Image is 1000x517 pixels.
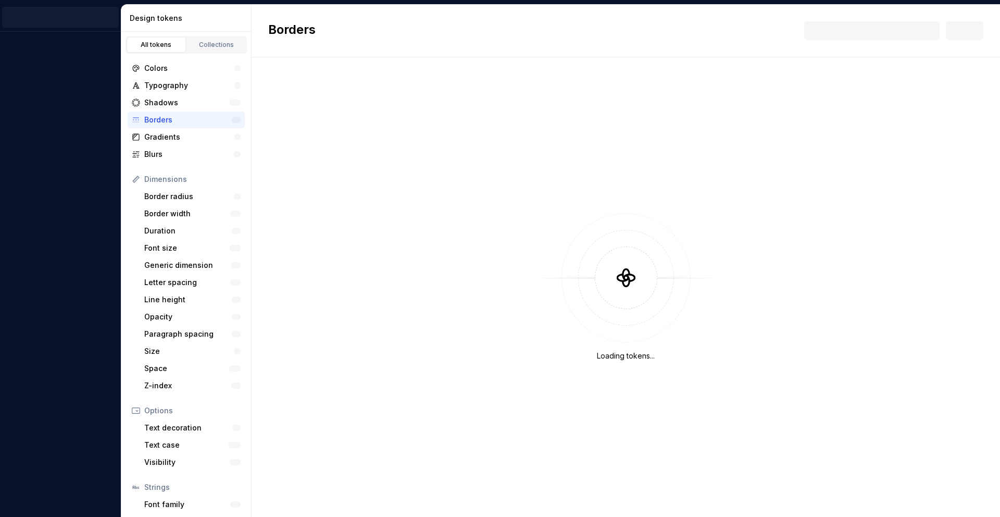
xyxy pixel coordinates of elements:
div: Shadows [144,97,230,108]
a: Colors [128,60,245,77]
a: Font size [140,240,245,256]
a: Text case [140,437,245,453]
div: Paragraph spacing [144,329,232,339]
div: Collections [191,41,243,49]
div: Colors [144,63,234,73]
a: Generic dimension [140,257,245,274]
a: Typography [128,77,245,94]
a: Line height [140,291,245,308]
div: Typography [144,80,234,91]
div: Blurs [144,149,234,159]
div: Strings [144,482,241,493]
div: Duration [144,226,232,236]
div: Letter spacing [144,277,230,288]
div: Font family [144,499,230,510]
div: Loading tokens... [597,351,655,361]
div: Opacity [144,312,232,322]
a: Visibility [140,454,245,471]
a: Opacity [140,309,245,325]
div: Text decoration [144,423,233,433]
div: Z-index [144,380,231,391]
a: Shadows [128,94,245,111]
a: Letter spacing [140,274,245,291]
div: Line height [144,294,232,305]
div: Borders [144,115,232,125]
a: Border width [140,205,245,222]
a: Borders [128,112,245,128]
div: Space [144,363,229,374]
div: Font size [144,243,230,253]
a: Font family [140,496,245,513]
a: Paragraph spacing [140,326,245,342]
div: All tokens [130,41,182,49]
a: Border radius [140,188,245,205]
div: Text case [144,440,229,450]
div: Size [144,346,234,356]
div: Border width [144,208,230,219]
h2: Borders [268,21,316,40]
a: Size [140,343,245,360]
a: Gradients [128,129,245,145]
div: Dimensions [144,174,241,184]
a: Space [140,360,245,377]
div: Generic dimension [144,260,231,270]
div: Design tokens [130,13,247,23]
a: Duration [140,223,245,239]
div: Options [144,405,241,416]
div: Gradients [144,132,234,142]
div: Visibility [144,457,230,467]
a: Blurs [128,146,245,163]
div: Border radius [144,191,234,202]
a: Z-index [140,377,245,394]
a: Text decoration [140,420,245,436]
